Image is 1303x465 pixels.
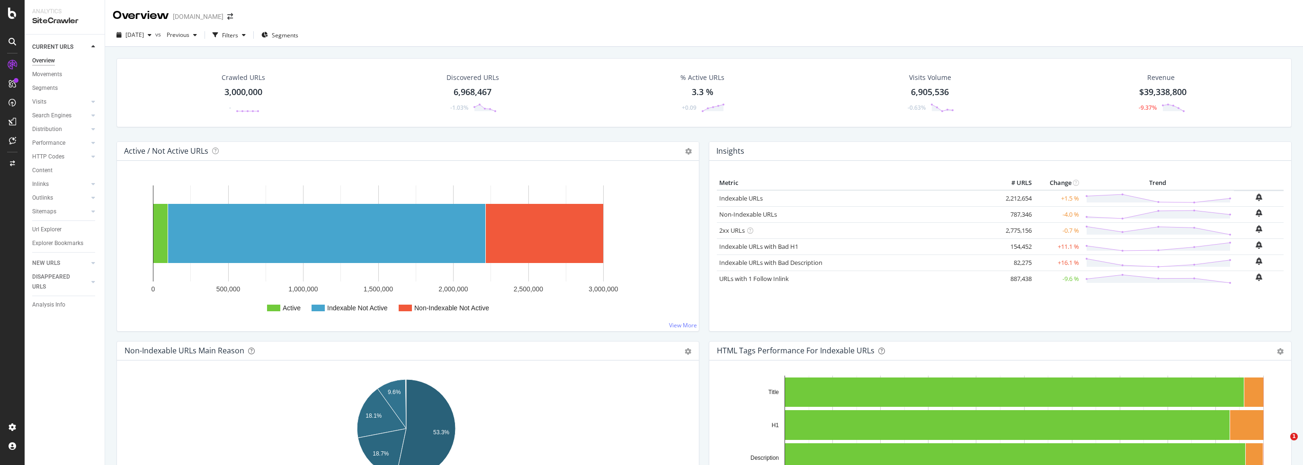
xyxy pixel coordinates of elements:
[719,242,798,251] a: Indexable URLs with Bad H1
[717,176,996,190] th: Metric
[996,206,1034,222] td: 787,346
[32,111,71,121] div: Search Engines
[1139,104,1157,112] div: -9.37%
[1256,273,1262,281] div: bell-plus
[163,31,189,39] span: Previous
[32,42,73,52] div: CURRENT URLS
[364,285,393,293] text: 1,500,000
[32,238,98,248] a: Explorer Bookmarks
[224,86,262,98] div: 3,000,000
[750,455,779,461] text: Description
[717,346,875,355] div: HTML Tags Performance for Indexable URLs
[996,190,1034,207] td: 2,212,654
[32,97,89,107] a: Visits
[272,31,298,39] span: Segments
[682,104,696,112] div: +0.09
[32,193,53,203] div: Outlinks
[288,285,318,293] text: 1,000,000
[32,207,56,217] div: Sitemaps
[1081,176,1234,190] th: Trend
[719,258,822,267] a: Indexable URLs with Bad Description
[32,272,89,292] a: DISAPPEARED URLS
[222,31,238,39] div: Filters
[32,258,89,268] a: NEW URLS
[32,166,98,175] a: Content
[438,285,468,293] text: 2,000,000
[32,179,49,189] div: Inlinks
[125,31,144,39] span: 2025 Oct. 4th
[222,73,265,82] div: Crawled URLs
[283,304,301,312] text: Active
[32,124,89,134] a: Distribution
[32,193,89,203] a: Outlinks
[908,104,926,112] div: -0.63%
[32,70,98,79] a: Movements
[32,70,62,79] div: Movements
[163,27,201,43] button: Previous
[1256,257,1262,265] div: bell-plus
[1147,73,1175,82] span: Revenue
[366,412,382,419] text: 18.1%
[1139,86,1187,97] span: $39,338,800
[909,73,951,82] div: Visits Volume
[1256,209,1262,217] div: bell-plus
[996,238,1034,254] td: 154,452
[1034,176,1081,190] th: Change
[1290,433,1298,440] span: 1
[768,389,779,395] text: Title
[32,16,97,26] div: SiteCrawler
[388,389,401,395] text: 9.6%
[32,8,97,16] div: Analytics
[32,166,53,175] div: Content
[589,285,618,293] text: 3,000,000
[32,56,55,66] div: Overview
[719,194,763,202] a: Indexable URLs
[719,210,777,219] a: Non-Indexable URLs
[155,30,163,38] span: vs
[113,8,169,24] div: Overview
[414,304,489,312] text: Non-Indexable Not Active
[1034,238,1081,254] td: +11.1 %
[454,86,491,98] div: 6,968,467
[1271,433,1294,456] iframe: Intercom live chat
[1277,348,1284,355] div: gear
[1256,241,1262,249] div: bell-plus
[685,148,692,155] i: Options
[32,138,65,148] div: Performance
[450,104,468,112] div: -1.03%
[32,272,80,292] div: DISAPPEARED URLS
[719,274,789,283] a: URLs with 1 Follow Inlink
[373,450,389,457] text: 18.7%
[209,27,250,43] button: Filters
[685,348,691,355] div: gear
[32,207,89,217] a: Sitemaps
[1034,206,1081,222] td: -4.0 %
[229,104,231,112] div: -
[125,176,688,324] svg: A chart.
[719,226,745,235] a: 2xx URLs
[1034,222,1081,238] td: -0.7 %
[996,222,1034,238] td: 2,775,156
[125,346,244,355] div: Non-Indexable URLs Main Reason
[32,83,98,93] a: Segments
[32,152,89,162] a: HTTP Codes
[152,285,155,293] text: 0
[216,285,241,293] text: 500,000
[32,138,89,148] a: Performance
[692,86,714,98] div: 3.3 %
[32,124,62,134] div: Distribution
[680,73,724,82] div: % Active URLs
[1034,271,1081,287] td: -9.6 %
[996,254,1034,271] td: 82,275
[32,42,89,52] a: CURRENT URLS
[1256,225,1262,233] div: bell-plus
[996,271,1034,287] td: 887,438
[32,83,58,93] div: Segments
[1034,254,1081,271] td: +16.1 %
[433,429,449,436] text: 53.3%
[716,145,744,158] h4: Insights
[32,258,60,268] div: NEW URLS
[1256,193,1262,201] div: bell-plus
[996,176,1034,190] th: # URLS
